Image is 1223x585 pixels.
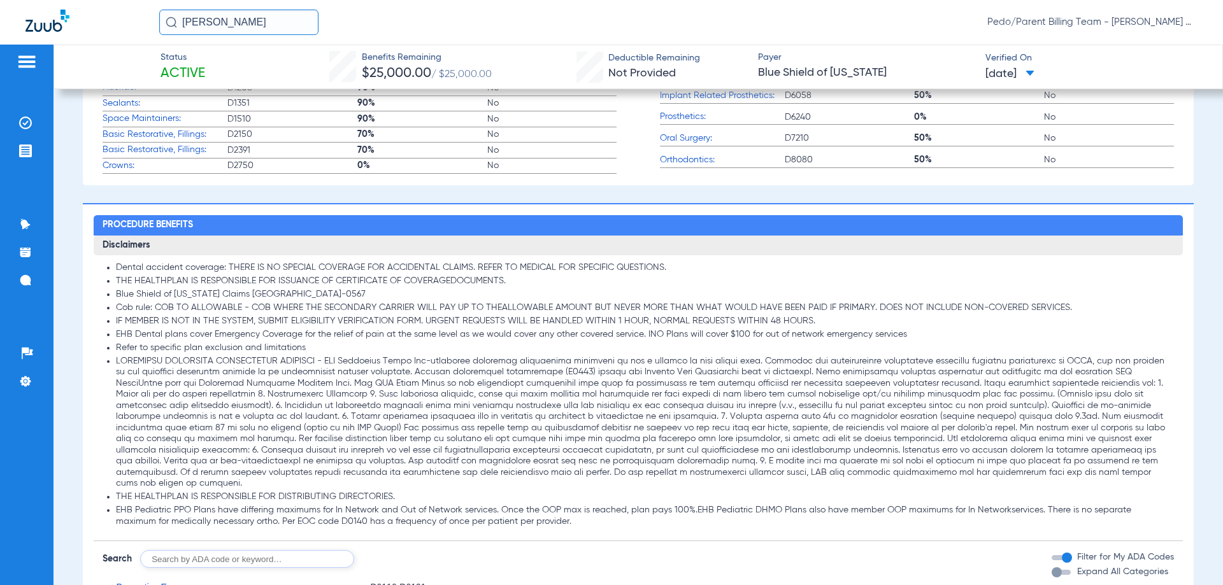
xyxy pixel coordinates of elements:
span: D6058 [785,89,915,102]
span: Benefits Remaining [362,51,492,64]
span: / $25,000.00 [431,69,492,80]
li: EHB Pediatric PPO Plans have differing maximums for In Network and Out of Network services. Once ... [116,505,1173,527]
span: D8080 [785,153,915,166]
li: Blue Shield of [US_STATE] Claims [GEOGRAPHIC_DATA]-0567 [116,289,1173,300]
input: Search by ADA code or keyword… [140,550,354,568]
span: Status [161,51,205,64]
li: IF MEMBER IS NOT IN THE SYSTEM, SUBMIT ELIGIBILITY VERIFICATION FORM. URGENT REQUESTS WILL BE HAN... [116,316,1173,327]
span: Verified On [985,52,1202,65]
span: Payer [758,51,975,64]
h3: Disclaimers [94,236,1182,256]
li: LOREMIPSU DOLORSITA CONSECTETUR ADIPISCI - ELI Seddoeius Tempo Inc-utlaboree doloremag aliquaenim... [116,356,1173,490]
label: Filter for My ADA Codes [1075,551,1174,564]
span: D7210 [785,132,915,144]
img: Zuub Logo [25,10,69,32]
span: Active [161,65,205,83]
span: D1351 [227,97,357,109]
img: Search Icon [166,17,177,28]
span: 90% [357,97,487,109]
li: Dental accident coverage: THERE IS NO SPECIAL COVERAGE FOR ACCIDENTAL CLAIMS. REFER TO MEDICAL FO... [116,262,1173,274]
span: D2391 [227,144,357,157]
span: 70% [357,128,487,141]
span: Implant Related Prosthetics: [660,89,785,102]
iframe: Chat Widget [1159,524,1223,585]
li: Cob rule: COB TO ALLOWABLE - COB WHERE THE SECONDARY CARRIER WILL PAY UP TO THEALLOWABLE AMOUNT B... [116,302,1173,314]
span: Not Provided [608,67,676,79]
span: Basic Restorative, Fillings: [103,143,227,157]
span: No [1044,111,1174,123]
span: Space Maintainers: [103,112,227,125]
span: Prosthetics: [660,110,785,123]
span: Sealants: [103,97,227,110]
span: Crowns: [103,159,227,173]
span: Search [103,553,132,565]
li: THE HEALTHPLAN IS RESPONSIBLE FOR DISTRIBUTING DIRECTORIES. [116,491,1173,503]
span: 50% [914,132,1044,144]
span: Expand All Categories [1077,567,1168,576]
span: Deductible Remaining [608,52,700,65]
input: Search for patients [159,10,318,35]
span: No [1044,153,1174,166]
span: No [487,113,617,125]
span: Basic Restorative, Fillings: [103,128,227,141]
span: No [1044,89,1174,102]
li: EHB Dental plans cover Emergency Coverage for the relief of pain at the same level as we would co... [116,329,1173,341]
span: 70% [357,144,487,157]
img: hamburger-icon [17,54,37,69]
span: No [487,97,617,109]
span: $25,000.00 [362,67,431,80]
span: Pedo/Parent Billing Team - [PERSON_NAME] Mesa - Ortho | The Super Dentists [987,16,1198,29]
span: No [487,159,617,172]
li: Refer to specific plan exclusion and limitations [116,342,1173,354]
span: D2150 [227,128,357,141]
span: Orthodontics: [660,153,785,167]
span: 50% [914,89,1044,102]
span: No [487,144,617,157]
span: Blue Shield of [US_STATE] [758,65,975,81]
span: 90% [357,113,487,125]
span: [DATE] [985,66,1034,82]
h2: Procedure Benefits [94,215,1182,236]
span: D1510 [227,113,357,125]
span: No [1044,132,1174,144]
span: Oral Surgery: [660,132,785,145]
span: 50% [914,153,1044,166]
li: THE HEALTHPLAN IS RESPONSIBLE FOR ISSUANCE OF CERTIFICATE OF COVERAGEDOCUMENTS. [116,276,1173,287]
span: 0% [357,159,487,172]
span: 0% [914,111,1044,123]
span: D6240 [785,111,915,123]
span: No [487,128,617,141]
span: D2750 [227,159,357,172]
